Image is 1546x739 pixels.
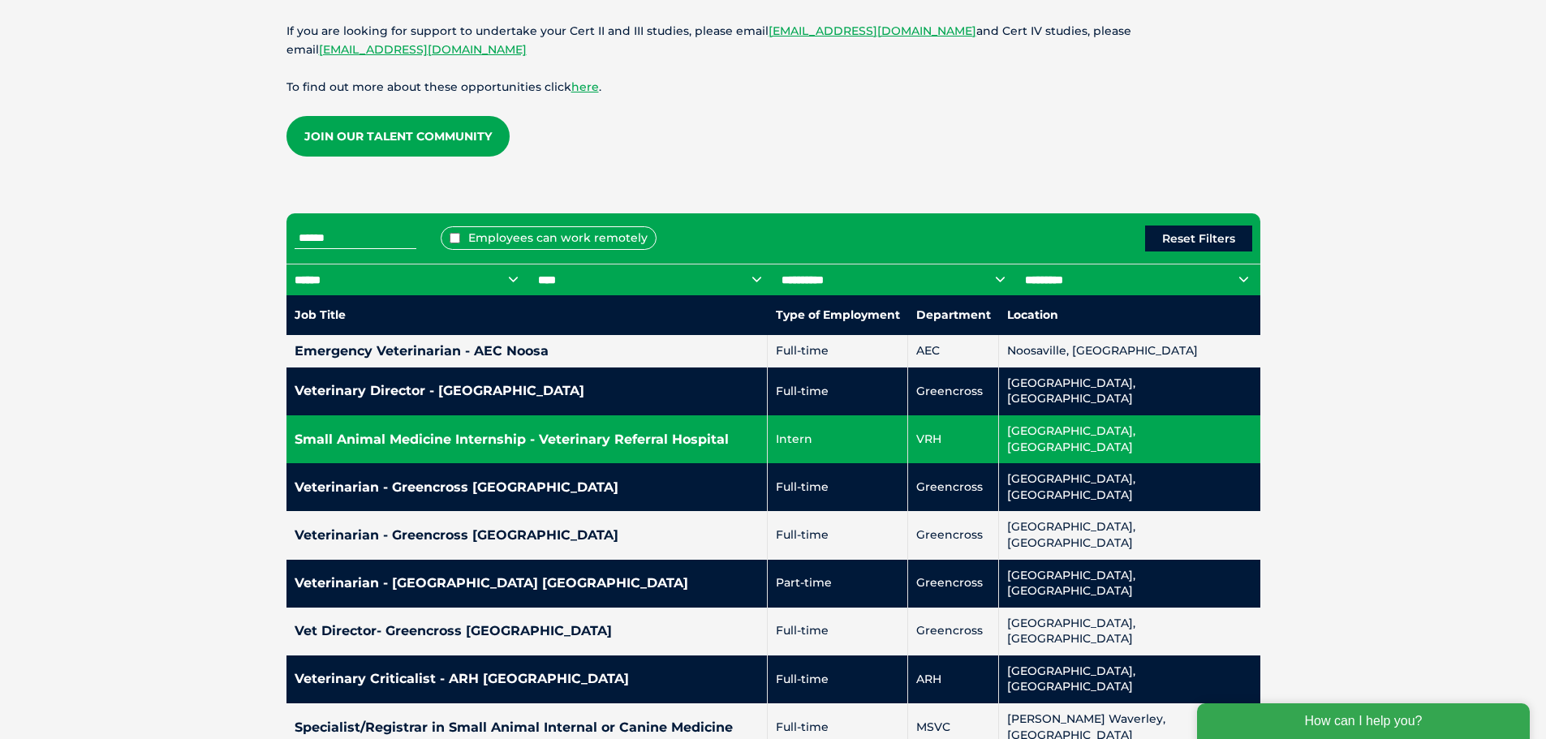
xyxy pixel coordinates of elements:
h4: Veterinary Director - [GEOGRAPHIC_DATA] [295,385,760,397]
td: [GEOGRAPHIC_DATA], [GEOGRAPHIC_DATA] [999,415,1260,463]
div: How can I help you? [10,10,342,45]
td: Greencross [908,463,999,511]
td: [GEOGRAPHIC_DATA], [GEOGRAPHIC_DATA] [999,367,1260,415]
td: Full-time [768,335,908,367]
a: [EMAIL_ADDRESS][DOMAIN_NAME] [769,24,976,38]
td: Greencross [908,511,999,559]
nobr: Location [1007,307,1058,322]
nobr: Job Title [295,307,346,322]
nobr: Type of Employment [776,307,900,322]
a: [EMAIL_ADDRESS][DOMAIN_NAME] [319,42,527,57]
h4: Veterinarian - Greencross [GEOGRAPHIC_DATA] [295,481,760,494]
td: Full-time [768,367,908,415]
td: ARH [908,655,999,703]
input: Employees can work remotely [450,233,460,243]
td: Greencross [908,560,999,608]
td: Intern [768,415,908,463]
td: [GEOGRAPHIC_DATA], [GEOGRAPHIC_DATA] [999,511,1260,559]
td: VRH [908,415,999,463]
h4: Small Animal Medicine Internship - Veterinary Referral Hospital [295,433,760,446]
p: To find out more about these opportunities click . [286,78,1260,97]
label: Employees can work remotely [441,226,657,250]
button: Reset Filters [1145,226,1252,251]
h4: Veterinarian - [GEOGRAPHIC_DATA] [GEOGRAPHIC_DATA] [295,577,760,590]
a: here [571,79,599,94]
td: Greencross [908,367,999,415]
p: If you are looking for support to undertake your Cert II and III studies, please email and Cert I... [286,22,1260,59]
h4: Vet Director- Greencross [GEOGRAPHIC_DATA] [295,625,760,638]
h4: Emergency Veterinarian - AEC Noosa [295,345,760,358]
td: Full-time [768,655,908,703]
td: AEC [908,335,999,367]
h4: Veterinary Criticalist - ARH [GEOGRAPHIC_DATA] [295,672,760,685]
td: Part-time [768,560,908,608]
h4: Veterinarian - Greencross [GEOGRAPHIC_DATA] [295,529,760,542]
td: Full-time [768,463,908,511]
td: [GEOGRAPHIC_DATA], [GEOGRAPHIC_DATA] [999,655,1260,703]
h4: Specialist/Registrar in Small Animal Internal or Canine Medicine [295,721,760,734]
nobr: Department [916,307,991,322]
td: [GEOGRAPHIC_DATA], [GEOGRAPHIC_DATA] [999,463,1260,511]
a: Join our Talent Community [286,116,510,157]
td: Greencross [908,608,999,655]
td: Full-time [768,608,908,655]
td: [GEOGRAPHIC_DATA], [GEOGRAPHIC_DATA] [999,560,1260,608]
td: Full-time [768,511,908,559]
td: [GEOGRAPHIC_DATA], [GEOGRAPHIC_DATA] [999,608,1260,655]
td: Noosaville, [GEOGRAPHIC_DATA] [999,335,1260,367]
